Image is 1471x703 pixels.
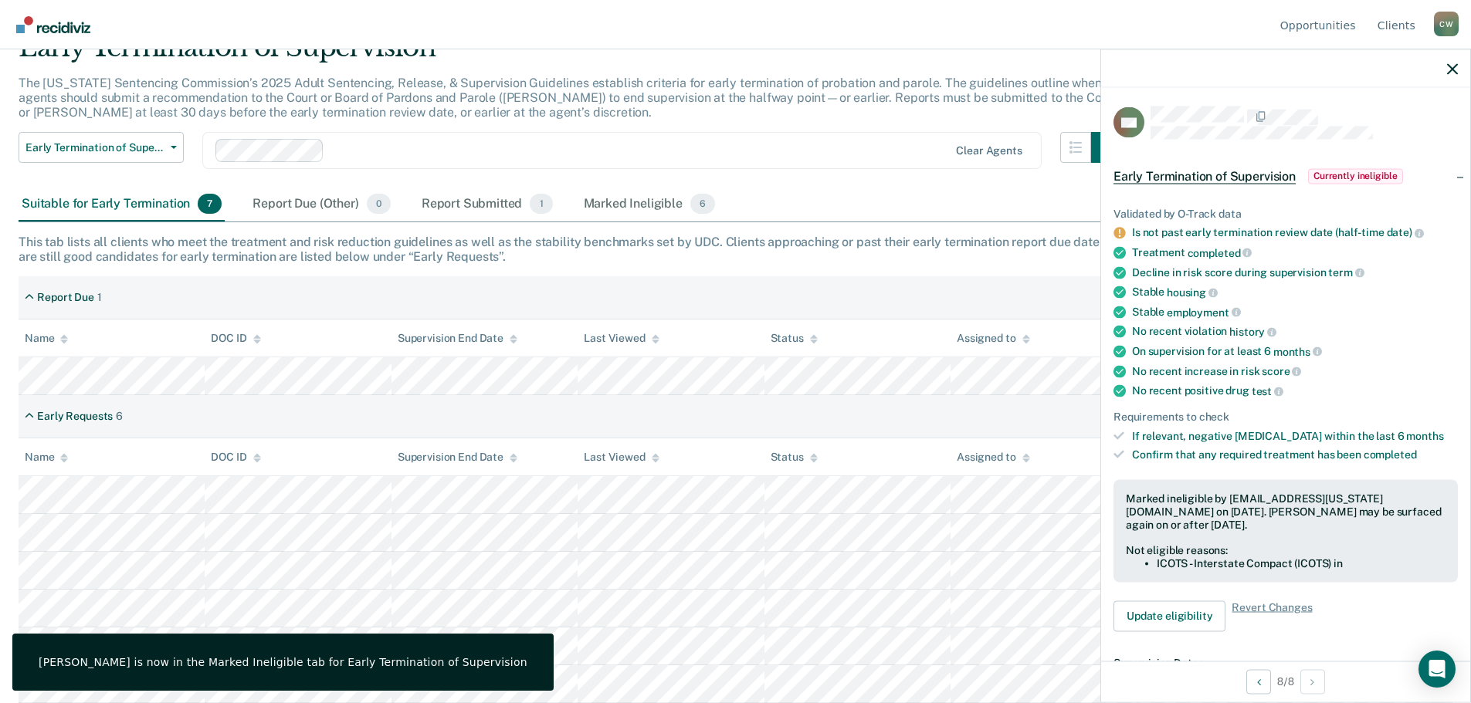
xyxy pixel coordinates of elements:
[25,332,68,345] div: Name
[1246,669,1271,694] button: Previous Opportunity
[1101,661,1470,701] div: 8 / 8
[1300,669,1325,694] button: Next Opportunity
[1113,600,1225,631] button: Update eligibility
[1132,384,1458,398] div: No recent positive drug
[1113,410,1458,423] div: Requirements to check
[1273,345,1322,357] span: months
[398,332,517,345] div: Supervision End Date
[1418,651,1456,688] div: Open Intercom Messenger
[37,410,113,423] div: Early Requests
[1126,492,1446,531] div: Marked ineligible by [EMAIL_ADDRESS][US_STATE][DOMAIN_NAME] on [DATE]. [PERSON_NAME] may be surfa...
[198,194,222,214] span: 7
[584,332,659,345] div: Last Viewed
[1232,600,1312,631] span: Revert Changes
[1157,557,1446,570] li: ICOTS - Interstate Compact (ICOTS) in
[1132,344,1458,358] div: On supervision for at least 6
[16,16,90,33] img: Recidiviz
[1406,429,1443,441] span: months
[249,188,393,221] div: Report Due (Other)
[1262,365,1301,377] span: score
[211,451,260,464] div: DOC ID
[957,332,1029,345] div: Assigned to
[956,144,1022,157] div: Clear agents
[1229,326,1276,338] span: history
[1132,245,1458,259] div: Treatment
[530,194,552,214] span: 1
[1113,656,1458,669] dt: Supervision Dates
[771,451,818,464] div: Status
[39,655,527,669] div: [PERSON_NAME] is now in the Marked Ineligible tab for Early Termination of Supervision
[116,410,123,423] div: 6
[957,451,1029,464] div: Assigned to
[1252,384,1283,397] span: test
[1132,265,1458,279] div: Decline in risk score during supervision
[1328,266,1364,279] span: term
[25,451,68,464] div: Name
[1308,168,1403,184] span: Currently ineligible
[1188,246,1252,259] span: completed
[19,235,1452,264] div: This tab lists all clients who meet the treatment and risk reduction guidelines as well as the st...
[1132,325,1458,339] div: No recent violation
[1167,286,1218,298] span: housing
[37,291,94,304] div: Report Due
[1167,306,1240,318] span: employment
[1132,305,1458,319] div: Stable
[19,188,225,221] div: Suitable for Early Termination
[1132,286,1458,299] div: Stable
[1113,168,1296,184] span: Early Termination of Supervision
[419,188,556,221] div: Report Submitted
[690,194,715,214] span: 6
[1434,12,1459,36] button: Profile dropdown button
[25,141,164,154] span: Early Termination of Supervision
[211,332,260,345] div: DOC ID
[1132,364,1458,378] div: No recent increase in risk
[581,188,719,221] div: Marked Ineligible
[1126,544,1446,557] div: Not eligible reasons:
[1364,448,1417,461] span: completed
[1132,226,1458,240] div: Is not past early termination review date (half-time date)
[1132,448,1458,461] div: Confirm that any required treatment has been
[398,451,517,464] div: Supervision End Date
[19,32,1122,76] div: Early Termination of Supervision
[771,332,818,345] div: Status
[584,451,659,464] div: Last Viewed
[19,76,1117,120] p: The [US_STATE] Sentencing Commission’s 2025 Adult Sentencing, Release, & Supervision Guidelines e...
[367,194,391,214] span: 0
[1434,12,1459,36] div: C W
[1113,207,1458,220] div: Validated by O-Track data
[1132,429,1458,442] div: If relevant, negative [MEDICAL_DATA] within the last 6
[1101,151,1470,201] div: Early Termination of SupervisionCurrently ineligible
[97,291,102,304] div: 1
